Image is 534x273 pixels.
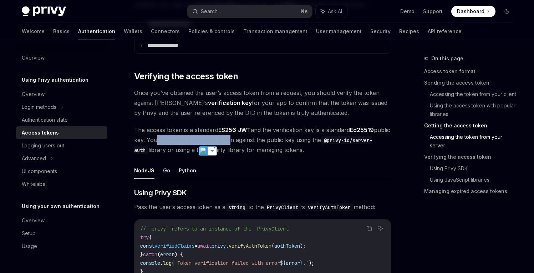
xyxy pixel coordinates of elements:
span: Using Privy SDK [134,188,187,198]
span: catch [143,251,157,258]
a: Support [423,8,443,15]
a: Policies & controls [188,23,235,40]
a: Demo [400,8,415,15]
span: } [300,260,303,266]
a: User management [316,23,362,40]
a: Overview [16,51,107,64]
code: PrivyClient [264,203,301,211]
img: dark logo [22,6,66,16]
span: } [140,251,143,258]
a: Overview [16,88,107,101]
a: Getting the access token [424,120,518,131]
span: error [286,260,300,266]
a: Accessing the token from your client [430,89,518,100]
span: ); [309,260,314,266]
a: JWT [238,126,251,134]
div: Authentication state [22,116,68,124]
button: Ask AI [376,224,385,233]
a: Whitelabel [16,178,107,191]
span: Once you’ve obtained the user’s access token from a request, you should verify the token against ... [134,88,391,118]
span: await [197,243,212,249]
button: Copy the contents from the code block [365,224,374,233]
a: Verifying the access token [424,151,518,163]
a: Overview [16,214,107,227]
div: Login methods [22,103,56,111]
span: On this page [431,54,463,63]
button: Python [179,162,196,179]
span: error [160,251,174,258]
div: Overview [22,90,45,98]
span: . [226,243,229,249]
a: Wallets [124,23,142,40]
a: UI components [16,165,107,178]
a: Accessing the token from your server [430,131,518,151]
a: Basics [53,23,70,40]
code: string [225,203,248,211]
a: Welcome [22,23,45,40]
div: Logging users out [22,141,64,150]
span: = [194,243,197,249]
a: Using JavaScript libraries [430,174,518,186]
span: ); [300,243,306,249]
code: verifyAuthToken [305,203,354,211]
span: ⌘ K [300,9,308,14]
div: Overview [22,54,45,62]
button: NodeJS [134,162,154,179]
button: Ask AI [316,5,347,18]
span: Verifying the access token [134,71,238,82]
div: Usage [22,242,37,251]
a: Using the access token with popular libraries [430,100,518,120]
span: The access token is a standard and the verification key is a standard public key. You can verify ... [134,125,391,155]
div: Setup [22,229,36,238]
button: Toggle dark mode [501,6,513,17]
span: Ask AI [328,8,342,15]
div: Access tokens [22,128,59,137]
span: ) { [174,251,183,258]
span: ${ [280,260,286,266]
a: Sending the access token [424,77,518,89]
span: try [140,234,149,241]
div: Search... [201,7,221,16]
span: . [160,260,163,266]
h5: Using Privy authentication [22,76,88,84]
a: API reference [428,23,462,40]
div: Advanced [22,154,46,163]
span: ( [271,243,274,249]
span: { [149,234,152,241]
a: Ed25519 [350,126,374,134]
a: Dashboard [451,6,495,17]
a: Access token format [424,66,518,77]
strong: verification key [208,99,252,106]
h5: Using your own authentication [22,202,100,211]
span: // `privy` refers to an instance of the `PrivyClient` [140,226,291,232]
a: Transaction management [243,23,307,40]
span: const [140,243,154,249]
span: `Token verification failed with error [174,260,280,266]
a: ES256 [218,126,236,134]
span: privy [212,243,226,249]
a: Logging users out [16,139,107,152]
span: authToken [274,243,300,249]
span: ( [157,251,160,258]
a: Security [370,23,391,40]
span: Dashboard [457,8,484,15]
a: Authentication [78,23,115,40]
span: console [140,260,160,266]
div: UI components [22,167,57,176]
span: ( [172,260,174,266]
a: Using Privy SDK [430,163,518,174]
a: Setup [16,227,107,240]
span: verifyAuthToken [229,243,271,249]
a: Managing expired access tokens [424,186,518,197]
button: Search...⌘K [187,5,312,18]
div: Whitelabel [22,180,47,188]
a: Connectors [151,23,180,40]
div: Overview [22,216,45,225]
a: Authentication state [16,113,107,126]
span: log [163,260,172,266]
span: Pass the user’s access token as a to the ’s method: [134,202,391,212]
span: .` [303,260,309,266]
a: Usage [16,240,107,253]
code: @privy-io/server-auth [134,136,372,154]
button: Go [163,162,170,179]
